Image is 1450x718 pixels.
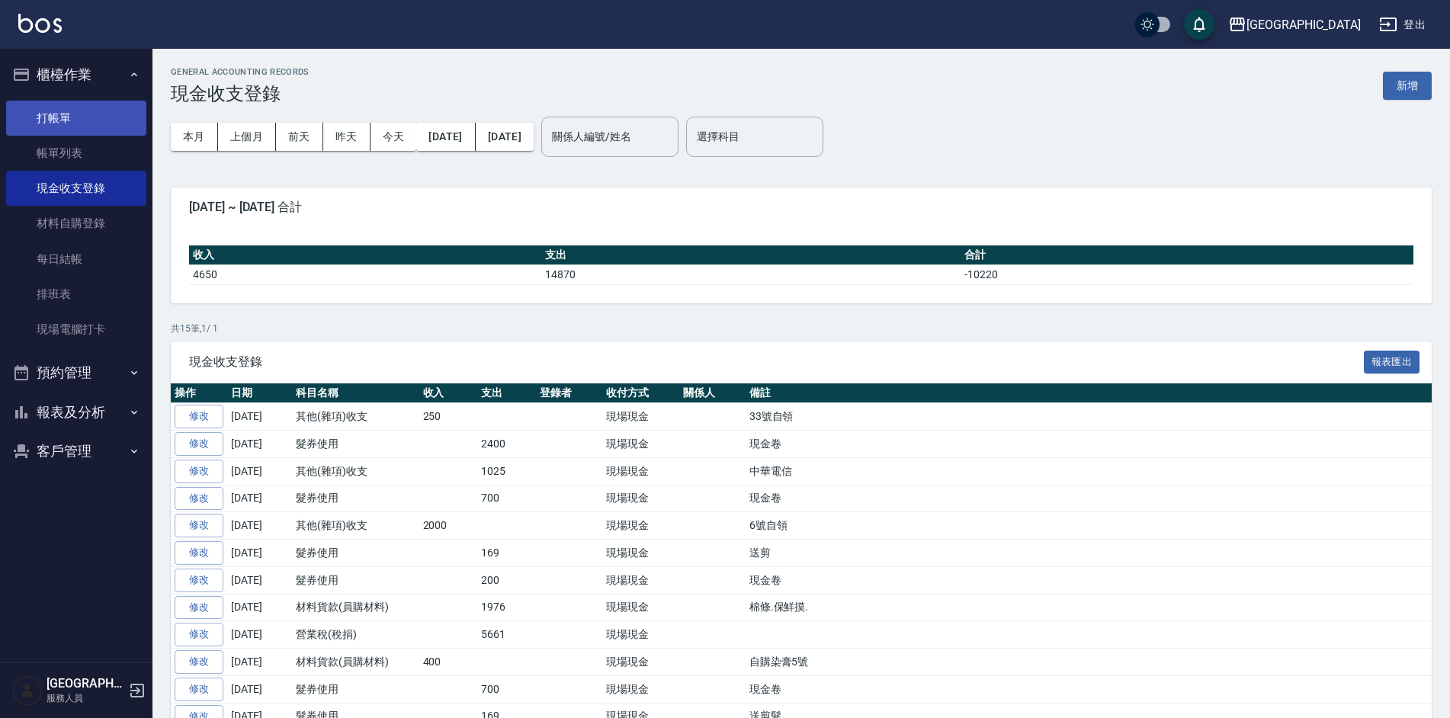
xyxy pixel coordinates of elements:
[6,312,146,347] a: 現場電腦打卡
[227,649,292,676] td: [DATE]
[679,383,746,403] th: 關係人
[416,123,475,151] button: [DATE]
[323,123,371,151] button: 昨天
[175,569,223,592] a: 修改
[746,403,1432,431] td: 33號自領
[1364,351,1420,374] button: 報表匯出
[227,675,292,703] td: [DATE]
[227,566,292,594] td: [DATE]
[746,649,1432,676] td: 自購染膏5號
[292,675,419,703] td: 髮券使用
[6,277,146,312] a: 排班表
[189,200,1413,215] span: [DATE] ~ [DATE] 合計
[292,485,419,512] td: 髮券使用
[227,431,292,458] td: [DATE]
[227,383,292,403] th: 日期
[227,403,292,431] td: [DATE]
[175,623,223,646] a: 修改
[227,621,292,649] td: [DATE]
[602,649,679,676] td: 現場現金
[175,514,223,537] a: 修改
[292,457,419,485] td: 其他(雜項)收支
[477,485,536,512] td: 700
[175,405,223,428] a: 修改
[227,512,292,540] td: [DATE]
[536,383,602,403] th: 登錄者
[189,354,1364,370] span: 現金收支登錄
[419,383,478,403] th: 收入
[602,431,679,458] td: 現場現金
[602,457,679,485] td: 現場現金
[292,649,419,676] td: 材料貨款(員購材料)
[1373,11,1432,39] button: 登出
[227,540,292,567] td: [DATE]
[602,403,679,431] td: 現場現金
[175,678,223,701] a: 修改
[6,242,146,277] a: 每日結帳
[419,403,478,431] td: 250
[6,136,146,171] a: 帳單列表
[602,566,679,594] td: 現場現金
[6,206,146,241] a: 材料自購登錄
[292,383,419,403] th: 科目名稱
[477,675,536,703] td: 700
[171,123,218,151] button: 本月
[6,171,146,206] a: 現金收支登錄
[6,101,146,136] a: 打帳單
[292,566,419,594] td: 髮券使用
[746,431,1432,458] td: 現金卷
[47,691,124,705] p: 服務人員
[602,383,679,403] th: 收付方式
[171,83,310,104] h3: 現金收支登錄
[961,245,1413,265] th: 合計
[47,676,124,691] h5: [GEOGRAPHIC_DATA]
[175,487,223,511] a: 修改
[477,566,536,594] td: 200
[477,594,536,621] td: 1976
[1383,72,1432,100] button: 新增
[292,594,419,621] td: 材料貨款(員購材料)
[477,540,536,567] td: 169
[477,383,536,403] th: 支出
[171,383,227,403] th: 操作
[1184,9,1214,40] button: save
[746,675,1432,703] td: 現金卷
[6,393,146,432] button: 報表及分析
[541,245,961,265] th: 支出
[227,594,292,621] td: [DATE]
[175,650,223,674] a: 修改
[292,512,419,540] td: 其他(雜項)收支
[189,245,541,265] th: 收入
[6,55,146,95] button: 櫃檯作業
[602,594,679,621] td: 現場現金
[292,540,419,567] td: 髮券使用
[746,383,1432,403] th: 備註
[476,123,534,151] button: [DATE]
[746,512,1432,540] td: 6號自領
[371,123,417,151] button: 今天
[746,540,1432,567] td: 送剪
[18,14,62,33] img: Logo
[175,596,223,620] a: 修改
[292,621,419,649] td: 營業稅(稅捐)
[1383,78,1432,92] a: 新增
[292,403,419,431] td: 其他(雜項)收支
[746,457,1432,485] td: 中華電信
[171,322,1432,335] p: 共 15 筆, 1 / 1
[477,621,536,649] td: 5661
[602,675,679,703] td: 現場現金
[477,431,536,458] td: 2400
[218,123,276,151] button: 上個月
[477,457,536,485] td: 1025
[292,431,419,458] td: 髮券使用
[6,353,146,393] button: 預約管理
[1364,354,1420,368] a: 報表匯出
[189,264,541,284] td: 4650
[171,67,310,77] h2: GENERAL ACCOUNTING RECORDS
[419,512,478,540] td: 2000
[602,512,679,540] td: 現場現金
[602,621,679,649] td: 現場現金
[175,432,223,456] a: 修改
[175,460,223,483] a: 修改
[602,485,679,512] td: 現場現金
